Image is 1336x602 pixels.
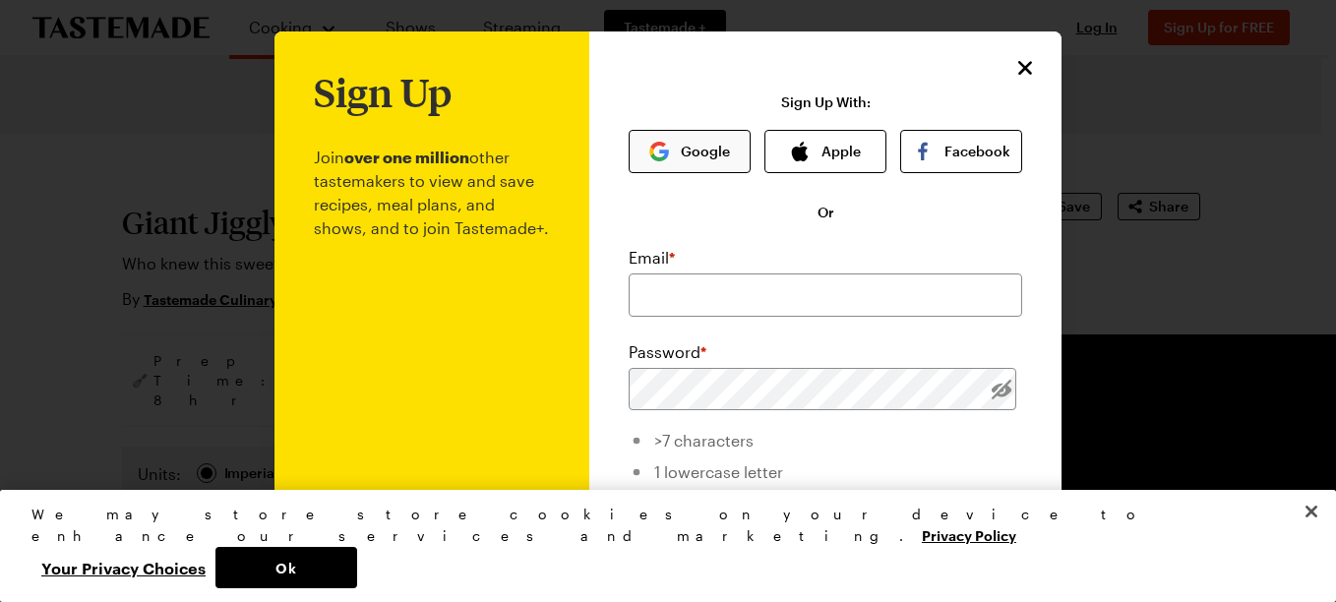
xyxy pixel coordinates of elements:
[629,340,706,364] label: Password
[764,130,886,173] button: Apple
[654,431,754,450] span: >7 characters
[654,462,783,481] span: 1 lowercase letter
[629,130,751,173] button: Google
[31,504,1288,547] div: We may store store cookies on your device to enhance our services and marketing.
[31,504,1288,588] div: Privacy
[922,525,1016,544] a: More information about your privacy, opens in a new tab
[1290,490,1333,533] button: Close
[31,547,215,588] button: Your Privacy Choices
[344,148,469,166] b: over one million
[900,130,1022,173] button: Facebook
[314,71,452,114] h1: Sign Up
[215,547,357,588] button: Ok
[629,246,675,270] label: Email
[818,203,834,222] span: Or
[781,94,871,110] p: Sign Up With:
[1012,55,1038,81] button: Close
